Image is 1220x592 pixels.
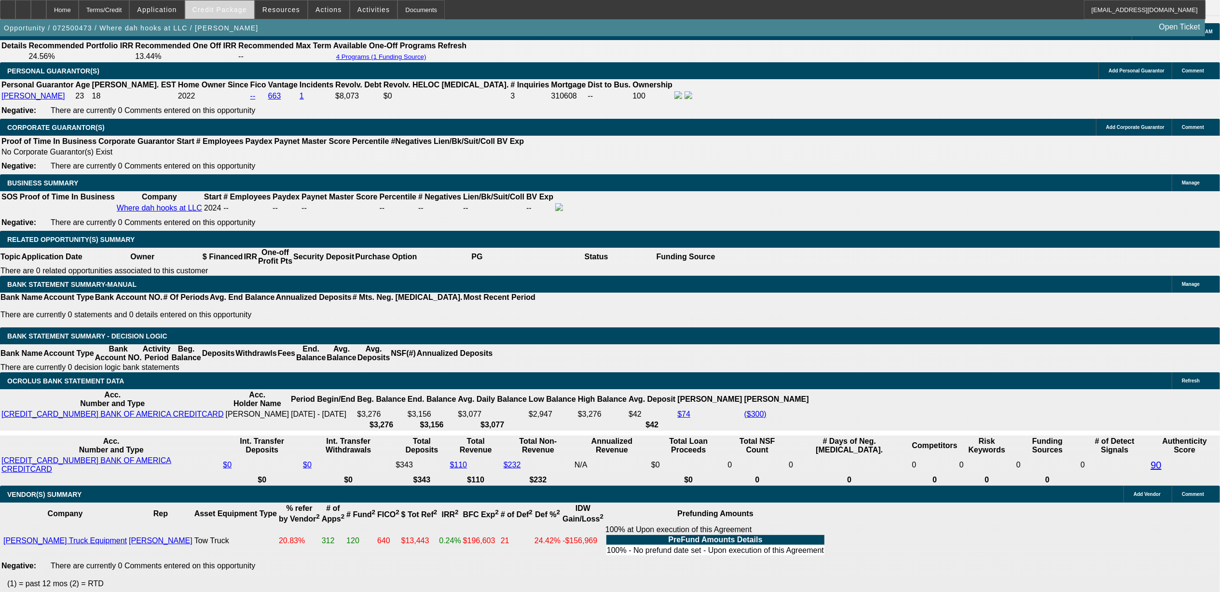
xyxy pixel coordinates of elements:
b: IDW Gain/Loss [562,504,603,523]
div: 100% at Upon execution of this Agreement [605,525,825,556]
b: # Inquiries [510,81,549,89]
div: -- [302,204,377,212]
span: -- [223,204,229,212]
b: Company [142,193,177,201]
sup: 2 [316,513,319,520]
td: 640 [377,525,400,557]
span: CORPORATE GUARANTOR(S) [7,124,105,131]
th: Annualized Deposits [275,293,352,302]
th: Fees [277,344,296,363]
a: $110 [450,461,467,469]
a: $0 [223,461,232,469]
b: Asset Equipment Type [194,509,277,518]
b: Start [204,193,221,201]
td: 0.24% [439,525,461,557]
th: Account Type [43,344,95,363]
b: Negative: [1,106,36,114]
b: # Employees [223,193,271,201]
th: Available One-Off Programs [333,41,437,51]
td: 0 [727,456,788,474]
b: Paynet Master Score [302,193,377,201]
th: Withdrawls [235,344,277,363]
a: -- [250,92,256,100]
b: # of Apps [322,504,344,523]
b: # Negatives [418,193,461,201]
td: $0 [383,91,509,101]
b: Paydex [273,193,300,201]
button: Activities [350,0,398,19]
td: $2,947 [528,409,576,419]
a: 1 [300,92,304,100]
th: Most Recent Period [463,293,536,302]
a: 90 [1151,460,1161,470]
th: Application Date [21,248,82,266]
td: -- [238,52,332,61]
b: % refer by Vendor [279,504,320,523]
th: $3,276 [356,420,406,430]
span: Actions [315,6,342,14]
th: Competitors [911,437,958,455]
b: Prefunding Amounts [677,509,754,518]
div: -- [418,204,461,212]
td: 0 [911,456,958,474]
th: End. Balance [296,344,326,363]
td: 100 [632,91,673,101]
button: Resources [255,0,307,19]
th: Beg. Balance [171,344,201,363]
p: There are currently 0 statements and 0 details entered on this opportunity [0,310,535,319]
th: $0 [222,475,302,485]
b: Home Owner Since [178,81,248,89]
th: Purchase Option [355,248,417,266]
th: $3,156 [407,420,456,430]
td: $8,073 [335,91,382,101]
th: Int. Transfer Deposits [222,437,302,455]
td: $0 [651,456,727,474]
td: -- [463,203,525,213]
th: Recommended Max Term [238,41,332,51]
b: Corporate Guarantor [98,137,175,145]
span: Resources [262,6,300,14]
td: 310608 [551,91,587,101]
b: Personal Guarantor [1,81,73,89]
th: $3,077 [457,420,527,430]
a: [CREDIT_CARD_NUMBER] BANK OF AMERICA CREDITCARD [1,410,224,418]
th: PG [417,248,536,266]
b: #Negatives [391,137,432,145]
th: Funding Source [656,248,716,266]
th: Low Balance [528,390,576,409]
td: 24.56% [28,52,134,61]
b: Revolv. Debt [335,81,382,89]
td: 0 [1080,456,1149,474]
th: Details [1,41,27,51]
th: SOS [1,192,18,202]
th: 0 [727,475,788,485]
span: Comment [1182,125,1204,130]
th: Activity Period [142,344,171,363]
b: # of Def [501,510,533,519]
a: Open Ticket [1155,19,1204,35]
span: There are currently 0 Comments entered on this opportunity [51,562,255,570]
sup: 2 [495,508,498,516]
a: $0 [303,461,312,469]
th: Avg. Deposit [628,390,676,409]
span: Manage [1182,282,1200,287]
th: Proof of Time In Business [1,137,97,146]
p: (1) = past 12 mos (2) = RTD [7,579,1220,588]
th: # Mts. Neg. [MEDICAL_DATA]. [352,293,463,302]
th: Status [537,248,656,266]
th: End. Balance [407,390,456,409]
sup: 2 [600,513,603,520]
sup: 2 [341,513,344,520]
th: [PERSON_NAME] [744,390,809,409]
td: $13,443 [401,525,438,557]
th: $110 [450,475,502,485]
b: Company [48,509,83,518]
b: Ownership [632,81,672,89]
sup: 2 [529,508,533,516]
th: One-off Profit Pts [258,248,293,266]
th: Avg. Deposits [357,344,391,363]
span: Comment [1182,68,1204,73]
b: Incidents [300,81,333,89]
td: 0 [788,456,910,474]
b: Dist to Bus. [588,81,631,89]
